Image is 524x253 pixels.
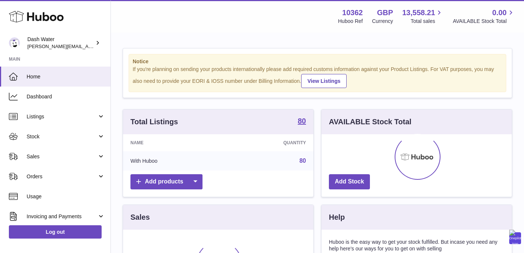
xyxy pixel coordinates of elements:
[9,37,20,48] img: james@dash-water.com
[411,18,443,25] span: Total sales
[130,212,150,222] h3: Sales
[27,213,97,220] span: Invoicing and Payments
[27,193,105,200] span: Usage
[329,174,370,189] a: Add Stock
[123,134,224,151] th: Name
[338,18,363,25] div: Huboo Ref
[298,117,306,125] strong: 80
[27,36,94,50] div: Dash Water
[224,134,313,151] th: Quantity
[299,158,306,164] a: 80
[27,133,97,140] span: Stock
[123,151,224,171] td: With Huboo
[453,18,515,25] span: AVAILABLE Stock Total
[133,58,502,65] strong: Notice
[402,8,435,18] span: 13,558.21
[298,117,306,126] a: 80
[27,73,105,80] span: Home
[27,113,97,120] span: Listings
[27,43,148,49] span: [PERSON_NAME][EMAIL_ADDRESS][DOMAIN_NAME]
[130,174,203,189] a: Add products
[130,117,178,127] h3: Total Listings
[133,66,502,88] div: If you're planning on sending your products internationally please add required customs informati...
[402,8,443,25] a: 13,558.21 Total sales
[9,225,102,239] a: Log out
[372,18,393,25] div: Currency
[329,239,504,253] p: Huboo is the easy way to get your stock fulfilled. But incase you need any help here's our ways f...
[27,153,97,160] span: Sales
[453,8,515,25] a: 0.00 AVAILABLE Stock Total
[329,212,345,222] h3: Help
[27,173,97,180] span: Orders
[492,8,507,18] span: 0.00
[342,8,363,18] strong: 10362
[329,117,411,127] h3: AVAILABLE Stock Total
[27,93,105,100] span: Dashboard
[301,74,347,88] a: View Listings
[377,8,393,18] strong: GBP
